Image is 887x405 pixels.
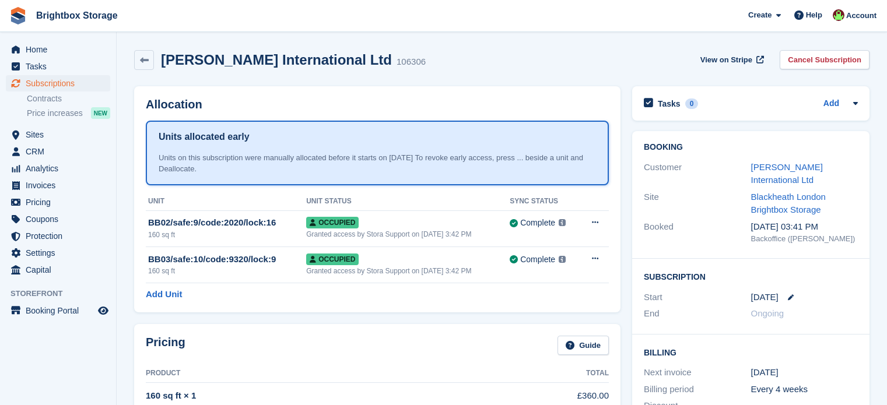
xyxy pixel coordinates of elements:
[751,383,858,396] div: Every 4 weeks
[685,98,699,109] div: 0
[6,194,110,210] a: menu
[644,291,751,304] div: Start
[6,160,110,177] a: menu
[751,220,858,234] div: [DATE] 03:41 PM
[658,98,681,109] h2: Tasks
[306,266,510,276] div: Granted access by Stora Support on [DATE] 3:42 PM
[751,308,784,318] span: Ongoing
[146,98,609,111] h2: Allocation
[27,107,110,119] a: Price increases NEW
[161,52,392,68] h2: [PERSON_NAME] International Ltd
[306,192,510,211] th: Unit Status
[559,256,566,263] img: icon-info-grey-7440780725fd019a000dd9b08b2336e03edf1995a4989e88bcd33f0948082b44.svg
[27,108,83,119] span: Price increases
[806,9,822,21] span: Help
[644,383,751,396] div: Billing period
[9,7,27,24] img: stora-icon-8386f47178a22dfd0bd8f6a31ec36ba5ce8667c1dd55bd0f319d3a0aa187defe.svg
[558,336,609,355] a: Guide
[148,216,306,230] div: BB02/safe:9/code:2020/lock:16
[644,191,751,217] div: Site
[751,162,823,185] a: [PERSON_NAME] International Ltd
[644,270,858,282] h2: Subscription
[146,364,538,383] th: Product
[31,6,122,25] a: Brightbox Storage
[146,336,185,355] h2: Pricing
[520,217,555,229] div: Complete
[306,253,359,265] span: Occupied
[27,93,110,104] a: Contracts
[148,266,306,276] div: 160 sq ft
[26,245,96,261] span: Settings
[559,219,566,226] img: icon-info-grey-7440780725fd019a000dd9b08b2336e03edf1995a4989e88bcd33f0948082b44.svg
[644,161,751,187] div: Customer
[751,192,826,215] a: Blackheath London Brightbox Storage
[6,177,110,193] a: menu
[146,389,538,403] div: 160 sq ft × 1
[26,143,96,160] span: CRM
[6,143,110,160] a: menu
[6,41,110,58] a: menu
[159,130,250,144] h1: Units allocated early
[538,364,609,383] th: Total
[751,233,858,245] div: Backoffice ([PERSON_NAME])
[823,97,839,111] a: Add
[780,50,870,69] a: Cancel Subscription
[6,228,110,244] a: menu
[644,143,858,152] h2: Booking
[26,126,96,143] span: Sites
[26,194,96,210] span: Pricing
[6,126,110,143] a: menu
[26,211,96,227] span: Coupons
[26,58,96,75] span: Tasks
[696,50,766,69] a: View on Stripe
[146,288,182,301] a: Add Unit
[96,304,110,318] a: Preview store
[26,177,96,193] span: Invoices
[644,366,751,379] div: Next invoice
[91,107,110,119] div: NEW
[26,160,96,177] span: Analytics
[306,229,510,240] div: Granted access by Stora Support on [DATE] 3:42 PM
[6,245,110,261] a: menu
[644,346,858,358] h2: Billing
[751,291,779,304] time: 2025-09-15 00:00:00 UTC
[397,55,426,69] div: 106306
[748,9,772,21] span: Create
[846,10,877,22] span: Account
[10,288,116,300] span: Storefront
[6,302,110,319] a: menu
[6,211,110,227] a: menu
[644,220,751,245] div: Booked
[148,230,306,240] div: 160 sq ft
[520,253,555,266] div: Complete
[6,75,110,91] a: menu
[26,302,96,319] span: Booking Portal
[644,307,751,321] div: End
[510,192,579,211] th: Sync Status
[306,217,359,228] span: Occupied
[26,75,96,91] span: Subscriptions
[148,253,306,266] div: BB03/safe:10/code:9320/lock:9
[26,262,96,278] span: Capital
[146,192,306,211] th: Unit
[751,366,858,379] div: [DATE]
[6,262,110,278] a: menu
[26,228,96,244] span: Protection
[700,54,752,66] span: View on Stripe
[833,9,844,21] img: Marlena
[26,41,96,58] span: Home
[159,152,596,175] div: Units on this subscription were manually allocated before it starts on [DATE] To revoke early acc...
[6,58,110,75] a: menu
